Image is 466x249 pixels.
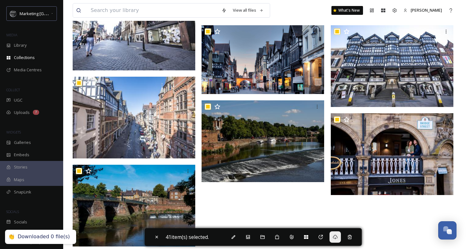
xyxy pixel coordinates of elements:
span: 41 item(s) selected. [166,233,209,241]
span: [PERSON_NAME] [411,7,442,13]
a: [PERSON_NAME] [400,4,445,16]
span: WIDGETS [6,130,21,134]
div: Downloaded 0 file(s) [18,234,70,240]
div: 👏 [8,234,15,240]
span: UGC [14,97,22,103]
span: Maps [14,177,24,183]
span: Library [14,42,27,48]
span: Socials [14,219,27,225]
span: MEDIA [6,33,17,37]
span: Marketing [GEOGRAPHIC_DATA] [20,10,80,16]
span: Stories [14,164,27,170]
span: Collections [14,55,35,61]
div: 7 [33,110,39,115]
button: Open Chat [438,221,457,240]
img: Chester image.png [202,25,324,94]
span: Uploads [14,110,30,116]
img: View down Eastgate St aerial - Chester BID.JPG [73,77,195,158]
a: View all files [230,4,267,16]
a: What's New [331,6,363,15]
input: Search your library [88,3,218,17]
span: SOCIALS [6,209,19,214]
img: MC-Logo-01.svg [10,10,16,17]
img: Chester River Dee_006.jpg [73,165,195,246]
span: COLLECT [6,87,20,92]
img: Chester River Dee_007.jpg [202,100,324,182]
span: Embeds [14,152,29,158]
span: Media Centres [14,67,42,73]
img: Commercial_Photographer_Ioan_Said_Photography_003.jpg [331,113,453,195]
img: Black and White Buildings Bridge St steps to GSC - Chester BID.JPG [331,25,453,107]
span: Galleries [14,139,31,145]
span: SnapLink [14,189,31,195]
